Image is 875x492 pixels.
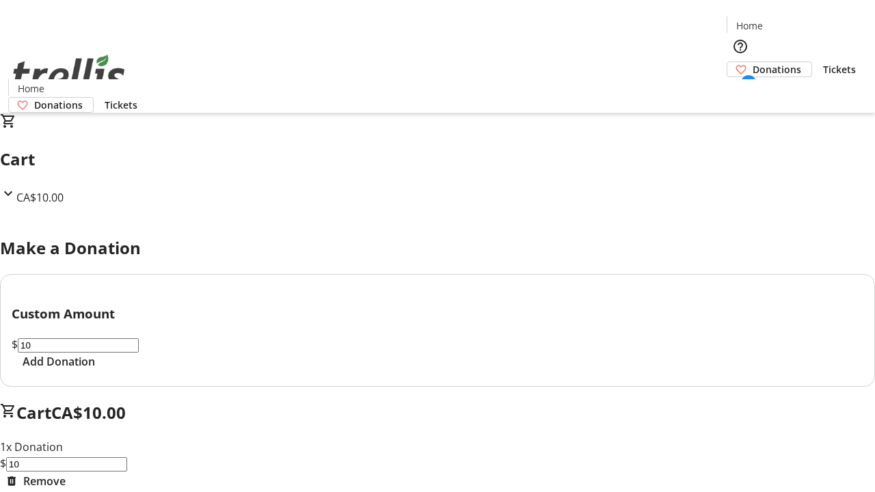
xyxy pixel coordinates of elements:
span: CA$10.00 [16,190,64,205]
button: Cart [727,77,754,105]
a: Donations [8,97,94,113]
span: Remove [23,473,66,489]
button: Add Donation [12,353,106,370]
span: Donations [753,62,801,77]
a: Home [9,81,53,96]
input: Donation Amount [6,457,127,471]
button: Help [727,33,754,60]
a: Tickets [812,62,867,77]
a: Donations [727,61,812,77]
span: Home [18,81,44,96]
span: CA$10.00 [51,401,126,424]
input: Donation Amount [18,338,139,353]
img: Orient E2E Organization Bl9wGeQ9no's Logo [8,40,130,108]
span: Tickets [823,62,856,77]
a: Tickets [94,98,148,112]
span: Tickets [105,98,137,112]
span: $ [12,337,18,352]
span: Donations [34,98,83,112]
span: Home [736,18,763,33]
a: Home [727,18,771,33]
h3: Custom Amount [12,304,863,323]
span: Add Donation [23,353,95,370]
